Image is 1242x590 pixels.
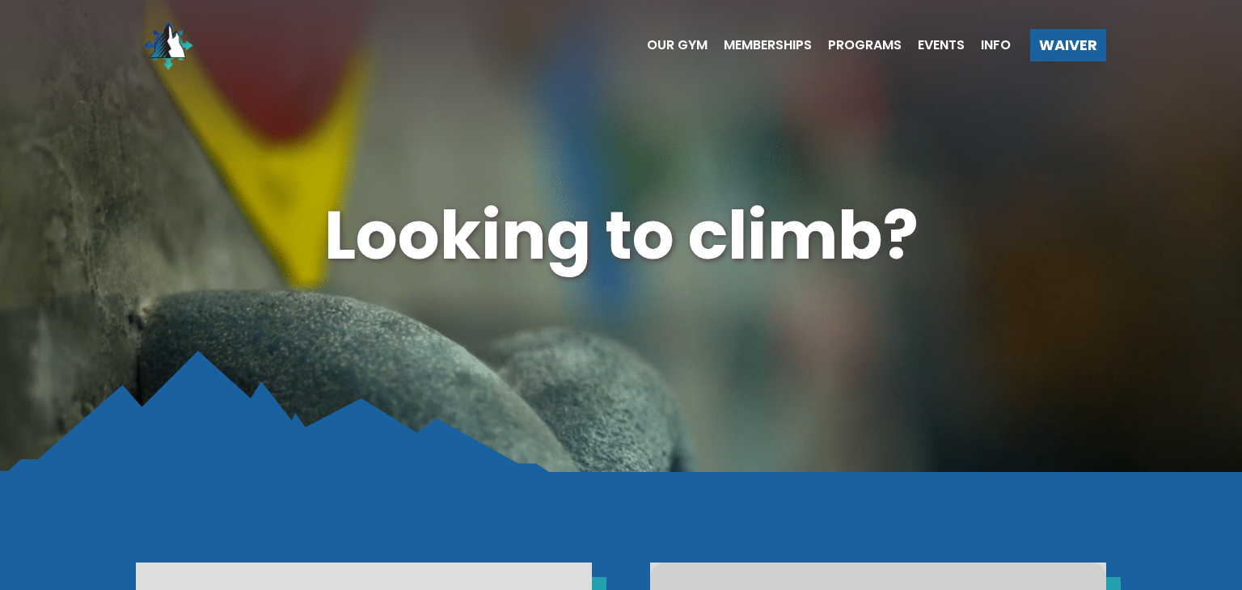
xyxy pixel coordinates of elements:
a: Events [902,39,965,52]
span: Events [918,39,965,52]
img: North Wall Logo [136,13,201,78]
span: Info [981,39,1011,52]
h1: Looking to climb? [136,190,1106,283]
a: Waiver [1030,29,1106,61]
span: Our Gym [647,39,708,52]
a: Memberships [708,39,812,52]
span: Memberships [724,39,812,52]
a: Info [965,39,1011,52]
span: Programs [828,39,902,52]
a: Programs [812,39,902,52]
span: Waiver [1039,38,1097,53]
a: Our Gym [631,39,708,52]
